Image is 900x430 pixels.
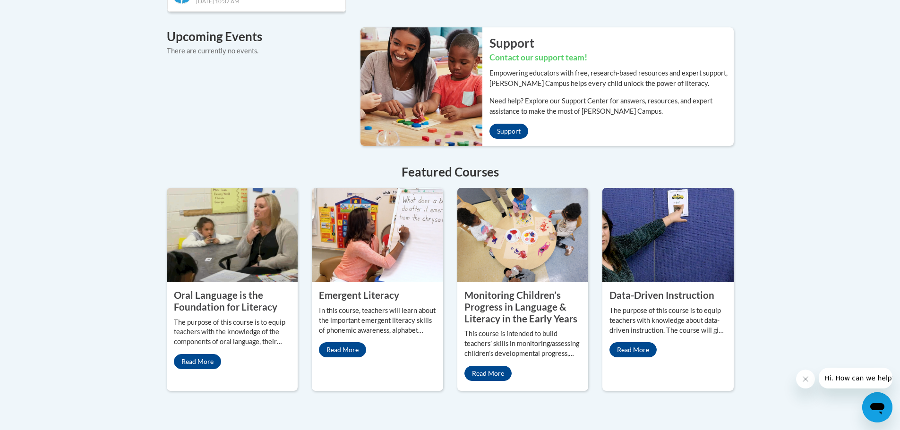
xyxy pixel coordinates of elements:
[167,27,346,46] h4: Upcoming Events
[353,27,482,145] img: ...
[167,163,734,181] h4: Featured Courses
[6,7,77,14] span: Hi. How can we help?
[602,188,734,282] img: Data-Driven Instruction
[174,318,291,347] p: The purpose of this course is to equip teachers with the knowledge of the components of oral lang...
[319,306,436,336] p: In this course, teachers will learn about the important emergent literacy skills of phonemic awar...
[819,368,892,388] iframe: Message from company
[319,289,399,301] property: Emergent Literacy
[457,188,589,282] img: Monitoring Children’s Progress in Language & Literacy in the Early Years
[489,52,734,64] h3: Contact our support team!
[796,370,815,388] iframe: Close message
[489,34,734,51] h2: Support
[464,329,582,359] p: This course is intended to build teachers’ skills in monitoring/assessing children’s developmenta...
[174,289,277,312] property: Oral Language is the Foundation for Literacy
[609,342,657,357] a: Read More
[609,289,714,301] property: Data-Driven Instruction
[609,306,727,336] p: The purpose of this course is to equip teachers with knowledge about data-driven instruction. The...
[489,96,734,117] p: Need help? Explore our Support Center for answers, resources, and expert assistance to make the m...
[167,47,258,55] span: There are currently no events.
[312,188,443,282] img: Emergent Literacy
[489,68,734,89] p: Empowering educators with free, research-based resources and expert support, [PERSON_NAME] Campus...
[319,342,366,357] a: Read More
[167,188,298,282] img: Oral Language is the Foundation for Literacy
[464,366,512,381] a: Read More
[464,289,577,324] property: Monitoring Children’s Progress in Language & Literacy in the Early Years
[489,124,528,139] a: Support
[174,354,221,369] a: Read More
[862,392,892,422] iframe: Button to launch messaging window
